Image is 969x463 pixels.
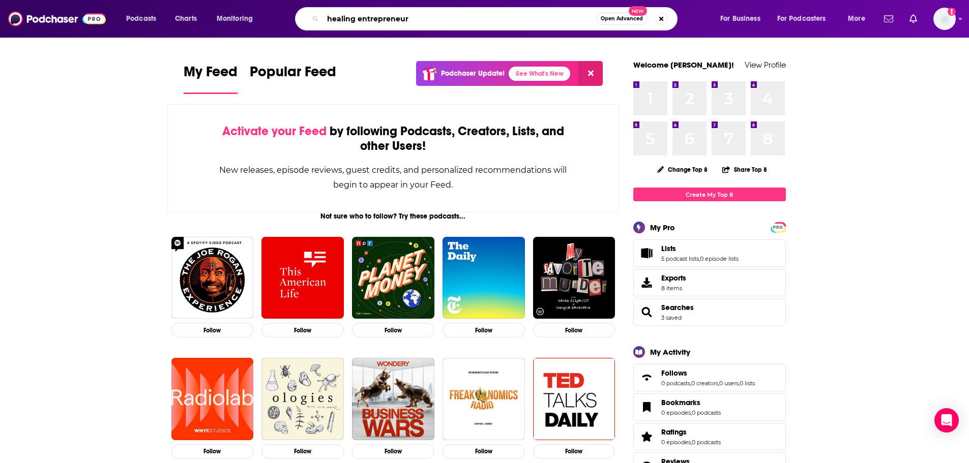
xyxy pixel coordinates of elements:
[661,398,721,407] a: Bookmarks
[441,69,505,78] p: Podchaser Update!
[740,380,755,387] a: 0 lists
[305,7,687,30] div: Search podcasts, credits, & more...
[219,124,568,153] div: by following Podcasts, Creators, Lists, and other Users!
[637,305,657,319] a: Searches
[637,371,657,385] a: Follows
[261,323,344,337] button: Follow
[633,239,786,267] span: Lists
[637,429,657,444] a: Ratings
[352,444,434,459] button: Follow
[777,12,826,26] span: For Podcasters
[720,12,760,26] span: For Business
[933,8,956,30] img: User Profile
[661,273,686,283] span: Exports
[171,358,254,440] img: Radiolab
[168,11,203,27] a: Charts
[633,423,786,450] span: Ratings
[880,10,897,27] a: Show notifications dropdown
[691,439,692,446] span: ,
[210,11,266,27] button: open menu
[184,63,238,94] a: My Feed
[175,12,197,26] span: Charts
[841,11,878,27] button: open menu
[661,380,690,387] a: 0 podcasts
[699,255,700,262] span: ,
[633,60,734,70] a: Welcome [PERSON_NAME]!
[533,358,615,440] a: TED Talks Daily
[443,358,525,440] img: Freakonomics Radio
[596,13,648,25] button: Open AdvancedNew
[661,439,691,446] a: 0 episodes
[633,364,786,391] span: Follows
[637,246,657,260] a: Lists
[848,12,865,26] span: More
[119,11,169,27] button: open menu
[633,269,786,296] a: Exports
[661,303,694,312] span: Searches
[352,323,434,337] button: Follow
[933,8,956,30] span: Logged in as agoldsmithwissman
[533,323,615,337] button: Follow
[691,409,692,416] span: ,
[722,160,768,179] button: Share Top 8
[651,163,714,176] button: Change Top 8
[352,358,434,440] img: Business Wars
[637,400,657,414] a: Bookmarks
[250,63,336,94] a: Popular Feed
[661,314,682,321] a: 3 saved
[633,298,786,326] span: Searches
[650,223,675,232] div: My Pro
[261,444,344,459] button: Follow
[323,11,596,27] input: Search podcasts, credits, & more...
[661,368,687,378] span: Follows
[745,60,786,70] a: View Profile
[443,237,525,319] img: The Daily
[533,237,615,319] img: My Favorite Murder with Karen Kilgariff and Georgia Hardstark
[739,380,740,387] span: ,
[905,10,921,27] a: Show notifications dropdown
[948,8,956,16] svg: Add a profile image
[222,124,327,139] span: Activate your Feed
[217,12,253,26] span: Monitoring
[533,444,615,459] button: Follow
[692,439,721,446] a: 0 podcasts
[661,255,699,262] a: 5 podcast lists
[443,323,525,337] button: Follow
[633,188,786,201] a: Create My Top 8
[700,255,739,262] a: 0 episode lists
[934,408,959,433] div: Open Intercom Messenger
[219,163,568,192] div: New releases, episode reviews, guest credits, and personalized recommendations will begin to appe...
[250,63,336,86] span: Popular Feed
[637,275,657,290] span: Exports
[171,444,254,459] button: Follow
[719,380,739,387] a: 0 users
[261,358,344,440] img: Ologies with Alie Ward
[661,409,691,416] a: 0 episodes
[691,380,718,387] a: 0 creators
[261,237,344,319] a: This American Life
[601,16,643,21] span: Open Advanced
[692,409,721,416] a: 0 podcasts
[629,6,647,16] span: New
[718,380,719,387] span: ,
[184,63,238,86] span: My Feed
[661,244,676,253] span: Lists
[661,427,721,437] a: Ratings
[661,244,739,253] a: Lists
[167,212,620,221] div: Not sure who to follow? Try these podcasts...
[650,347,690,357] div: My Activity
[171,237,254,319] a: The Joe Rogan Experience
[509,67,570,81] a: See What's New
[352,237,434,319] img: Planet Money
[690,380,691,387] span: ,
[8,9,106,28] img: Podchaser - Follow, Share and Rate Podcasts
[171,323,254,337] button: Follow
[713,11,773,27] button: open menu
[126,12,156,26] span: Podcasts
